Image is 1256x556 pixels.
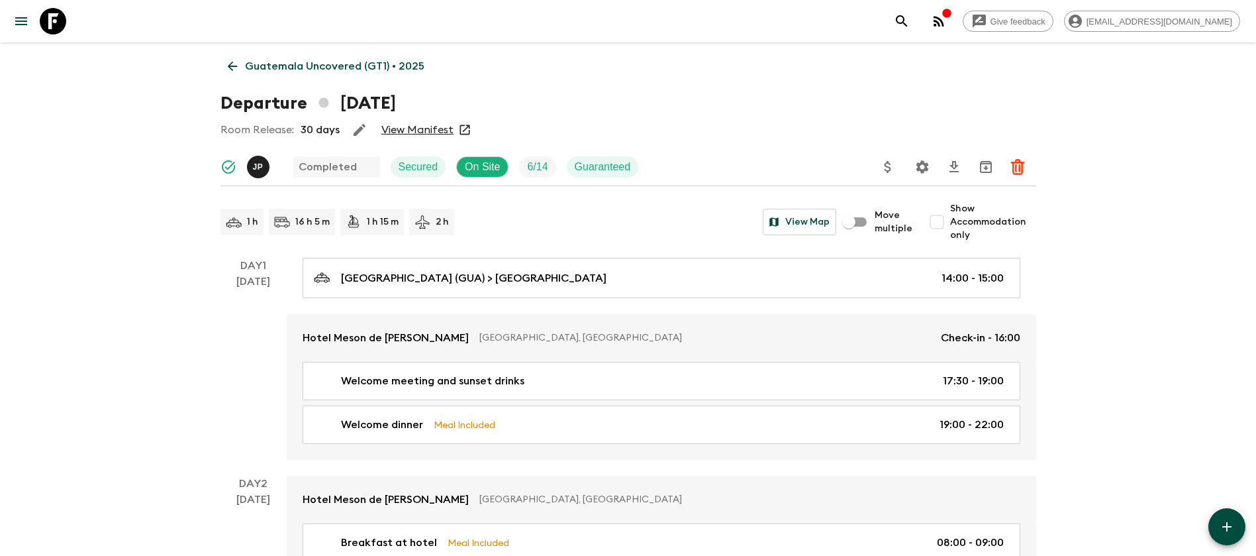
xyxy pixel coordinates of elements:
[247,160,272,170] span: Julio Posadas
[942,270,1004,286] p: 14:00 - 15:00
[367,215,399,229] p: 1 h 15 m
[940,417,1004,433] p: 19:00 - 22:00
[448,535,509,550] p: Meal Included
[973,154,999,180] button: Archive (Completed, Cancelled or Unsynced Departures only)
[247,215,258,229] p: 1 h
[245,58,424,74] p: Guatemala Uncovered (GT1) • 2025
[8,8,34,34] button: menu
[299,159,357,175] p: Completed
[220,90,396,117] h1: Departure [DATE]
[479,493,1010,506] p: [GEOGRAPHIC_DATA], [GEOGRAPHIC_DATA]
[220,258,287,274] p: Day 1
[301,122,340,138] p: 30 days
[303,330,469,346] p: Hotel Meson de [PERSON_NAME]
[889,8,915,34] button: search adventures
[220,122,294,138] p: Room Release:
[983,17,1053,27] span: Give feedback
[341,373,524,389] p: Welcome meeting and sunset drinks
[1004,154,1031,180] button: Delete
[303,406,1020,444] a: Welcome dinnerMeal Included19:00 - 22:00
[1079,17,1239,27] span: [EMAIL_ADDRESS][DOMAIN_NAME]
[341,417,423,433] p: Welcome dinner
[950,202,1036,242] span: Show Accommodation only
[303,362,1020,400] a: Welcome meeting and sunset drinks17:30 - 19:00
[220,476,287,492] p: Day 2
[941,154,967,180] button: Download CSV
[220,53,432,80] a: Guatemala Uncovered (GT1) • 2025
[465,159,500,175] p: On Site
[937,535,1004,551] p: 08:00 - 09:00
[220,159,236,175] svg: Synced Successfully
[434,417,495,432] p: Meal Included
[875,154,901,180] button: Update Price, Early Bird Discount and Costs
[236,274,270,460] div: [DATE]
[287,314,1036,362] a: Hotel Meson de [PERSON_NAME][GEOGRAPHIC_DATA], [GEOGRAPHIC_DATA]Check-in - 16:00
[436,215,449,229] p: 2 h
[341,270,606,286] p: [GEOGRAPHIC_DATA] (GUA) > [GEOGRAPHIC_DATA]
[1064,11,1240,32] div: [EMAIL_ADDRESS][DOMAIN_NAME]
[399,159,438,175] p: Secured
[303,258,1020,298] a: [GEOGRAPHIC_DATA] (GUA) > [GEOGRAPHIC_DATA]14:00 - 15:00
[575,159,631,175] p: Guaranteed
[875,209,913,235] span: Move multiple
[943,373,1004,389] p: 17:30 - 19:00
[527,159,548,175] p: 6 / 14
[456,156,508,178] div: On Site
[391,156,446,178] div: Secured
[519,156,556,178] div: Trip Fill
[381,123,454,137] a: View Manifest
[963,11,1053,32] a: Give feedback
[763,209,836,235] button: View Map
[909,154,936,180] button: Settings
[941,330,1020,346] p: Check-in - 16:00
[295,215,330,229] p: 16 h 5 m
[287,476,1036,524] a: Hotel Meson de [PERSON_NAME][GEOGRAPHIC_DATA], [GEOGRAPHIC_DATA]
[479,331,930,345] p: [GEOGRAPHIC_DATA], [GEOGRAPHIC_DATA]
[341,535,437,551] p: Breakfast at hotel
[303,492,469,508] p: Hotel Meson de [PERSON_NAME]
